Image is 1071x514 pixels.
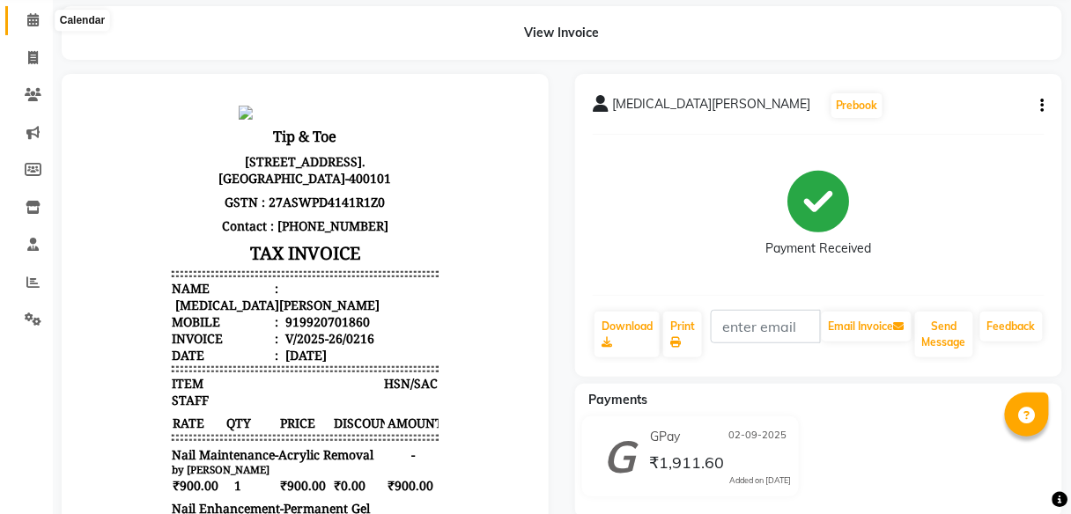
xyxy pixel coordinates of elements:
span: : [196,188,199,205]
span: ₹900.00 [92,455,144,474]
span: Nail Enhancement-Permanent Gel Polish [92,408,312,442]
span: - [334,417,337,434]
span: 1 [146,385,198,403]
div: Name [92,188,199,205]
div: Invoice [92,239,199,255]
span: 1 [146,455,198,474]
input: enter email [711,310,821,343]
div: ₹180.00 [309,497,359,514]
div: Payment Received [766,240,872,259]
span: ₹180.00 [254,455,306,474]
small: by [PERSON_NAME] [92,371,190,385]
span: [MEDICAL_DATA][PERSON_NAME] [612,95,810,120]
span: STAFF [92,300,129,317]
span: : [196,222,199,239]
button: Send Message [915,312,973,357]
p: [STREET_ADDRESS]. [GEOGRAPHIC_DATA]-400101 [92,58,358,99]
span: Payments [588,392,647,408]
span: DISCOUNT [254,322,306,341]
img: null [159,14,174,28]
span: PRICE [200,322,252,341]
a: Print [663,312,702,357]
div: ₹1,800.00 [309,481,359,497]
button: Email Invoice [822,312,912,341]
span: - [332,355,336,371]
span: ₹0.00 [254,385,306,403]
p: GSTN : 27ASWPD4141R1Z0 [92,99,358,122]
div: Added on [DATE] [730,474,792,487]
span: GPay [651,428,681,446]
span: HSN/SAC [305,283,358,300]
span: ₹1,911.60 [650,452,725,477]
span: ₹900.00 [92,385,144,403]
h3: Tip & Toe [92,32,358,58]
a: Download [595,312,660,357]
span: ₹720.00 [307,455,359,474]
div: Date [92,255,199,272]
p: Contact : [PHONE_NUMBER] [92,122,358,146]
span: Nail Maintenance-Acrylic Removal [92,355,294,371]
span: RATE [92,322,144,341]
span: ₹900.00 [200,455,252,474]
span: ₹900.00 [200,385,252,403]
div: [MEDICAL_DATA][PERSON_NAME] [92,205,300,222]
button: Prebook [831,93,883,118]
span: 02-09-2025 [729,428,787,446]
span: ITEM [92,283,124,300]
div: View Invoice [62,6,1062,60]
div: SUBTOTAL [92,481,157,497]
span: : [196,239,199,255]
div: Mobile [92,222,199,239]
span: QTY [146,322,198,341]
div: 919920701860 [203,222,291,239]
div: Calendar [55,11,109,32]
div: DISCOUNT [92,497,156,514]
a: Feedback [980,312,1043,341]
h3: TAX INVOICE [92,146,358,177]
div: V/2025-26/0216 [203,239,295,255]
span: : [196,255,199,272]
span: ₹900.00 [307,385,359,403]
span: AMOUNT [307,322,359,341]
div: [DATE] [203,255,247,272]
small: by [PERSON_NAME] [92,442,190,455]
